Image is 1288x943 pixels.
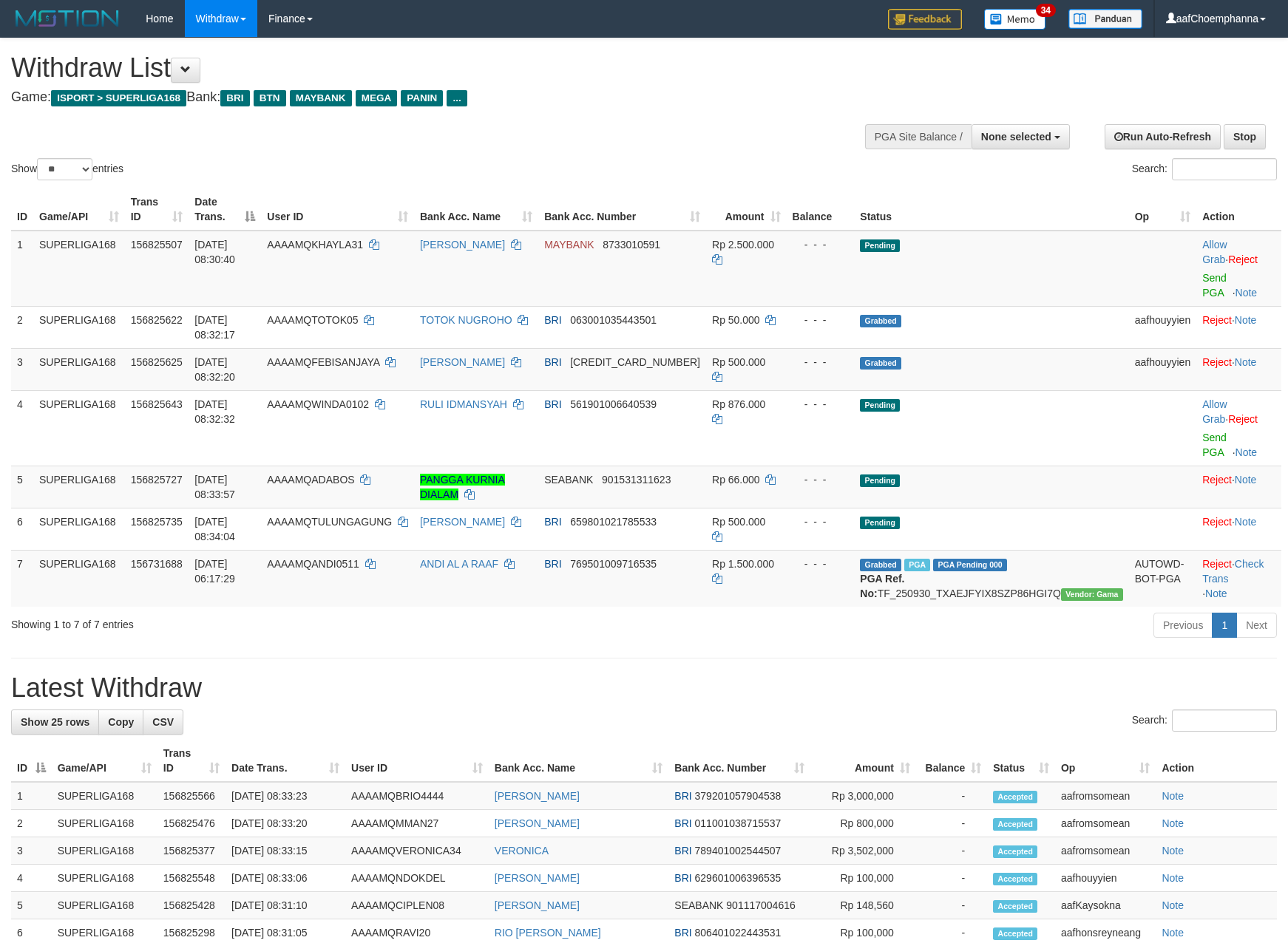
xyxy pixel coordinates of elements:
div: - - - [793,556,849,571]
span: 156825622 [131,314,183,326]
td: 156825428 [157,892,226,919]
h1: Latest Withdraw [11,673,1277,703]
td: SUPERLIGA168 [52,810,157,837]
a: Reject [1228,253,1258,265]
th: Amount: activate to sort column ascending [810,740,916,782]
th: Op: activate to sort column ascending [1055,740,1156,782]
a: Run Auto-Refresh [1105,124,1221,149]
span: Pending [860,474,900,487]
span: 156825507 [131,239,183,251]
input: Search: [1172,158,1277,180]
th: Bank Acc. Name: activate to sort column ascending [414,188,538,231]
a: Note [1162,790,1184,802]
span: Copy 561901006640539 to clipboard [570,398,657,410]
span: BRI [674,845,691,857]
th: Trans ID: activate to sort column ascending [125,188,189,231]
td: [DATE] 08:31:10 [226,892,345,919]
td: AAAAMQCIPLEN08 [345,892,489,919]
td: 7 [11,550,33,607]
a: [PERSON_NAME] [420,516,505,528]
span: Rp 500.000 [712,516,765,528]
span: BTN [254,90,286,106]
span: Copy 379201057904538 to clipboard [695,790,782,802]
span: [DATE] 08:32:20 [194,356,235,383]
td: aafhouyyien [1129,348,1197,390]
td: aafromsomean [1055,837,1156,865]
span: MAYBANK [544,239,594,251]
td: TF_250930_TXAEJFYIX8SZP86HGI7Q [854,550,1128,607]
th: ID: activate to sort column descending [11,740,52,782]
span: Pending [860,239,900,252]
td: 156825476 [157,810,226,837]
div: - - - [793,397,849,412]
a: [PERSON_NAME] [495,872,580,884]
td: AAAAMQBRIO4444 [345,782,489,810]
th: Op: activate to sort column ascending [1129,188,1197,231]
a: RIO [PERSON_NAME] [495,927,601,939]
th: Date Trans.: activate to sort column ascending [226,740,345,782]
div: - - - [793,514,849,529]
td: - [916,837,987,865]
td: - [916,810,987,837]
span: Accepted [993,845,1037,858]
td: SUPERLIGA168 [33,508,125,550]
a: Note [1205,588,1227,599]
span: Rp 876.000 [712,398,765,410]
th: Amount: activate to sort column ascending [706,188,787,231]
a: VERONICA [495,845,549,857]
span: Copy 769501009716535 to clipboard [570,558,657,570]
span: Accepted [993,791,1037,803]
a: Reject [1202,516,1232,528]
td: · [1196,231,1281,307]
span: SEABANK [674,899,723,911]
td: AAAAMQNDOKDEL [345,865,489,892]
span: None selected [981,131,1051,143]
span: PGA Pending [933,559,1007,571]
td: 3 [11,837,52,865]
a: Reject [1228,413,1258,425]
span: Marked by aafromsomean [904,559,930,571]
a: Allow Grab [1202,398,1227,425]
span: BRI [544,516,561,528]
span: ... [447,90,467,106]
th: User ID: activate to sort column ascending [345,740,489,782]
th: Balance: activate to sort column ascending [916,740,987,782]
th: Date Trans.: activate to sort column descending [189,188,261,231]
td: 2 [11,810,52,837]
td: aafKaysokna [1055,892,1156,919]
td: Rp 800,000 [810,810,916,837]
a: Note [1162,872,1184,884]
td: 156825377 [157,837,226,865]
td: aafhouyyien [1129,306,1197,348]
th: Bank Acc. Name: activate to sort column ascending [489,740,668,782]
td: SUPERLIGA168 [52,782,157,810]
span: CSV [152,716,174,728]
a: Send PGA [1202,432,1227,458]
a: ANDI AL A RAAF [420,558,498,570]
span: 156825625 [131,356,183,368]
a: Check Trans [1202,558,1264,585]
td: · [1196,508,1281,550]
span: 156825727 [131,474,183,486]
a: Note [1235,356,1257,368]
a: Reject [1202,558,1232,570]
th: Game/API: activate to sort column ascending [52,740,157,782]
a: Show 25 rows [11,709,99,735]
span: BRI [544,356,561,368]
span: Grabbed [860,357,901,370]
h4: Game: Bank: [11,90,844,105]
label: Search: [1132,158,1277,180]
span: Grabbed [860,559,901,571]
span: AAAAMQWINDA0102 [267,398,369,410]
img: MOTION_logo.png [11,7,123,30]
h1: Withdraw List [11,53,844,83]
span: 156825735 [131,516,183,528]
span: Copy 901117004616 to clipboard [726,899,795,911]
td: 1 [11,231,33,307]
td: 6 [11,508,33,550]
a: Copy [98,709,143,735]
a: Note [1162,899,1184,911]
a: [PERSON_NAME] [495,899,580,911]
a: Note [1162,817,1184,829]
span: AAAAMQTOTOK05 [267,314,358,326]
